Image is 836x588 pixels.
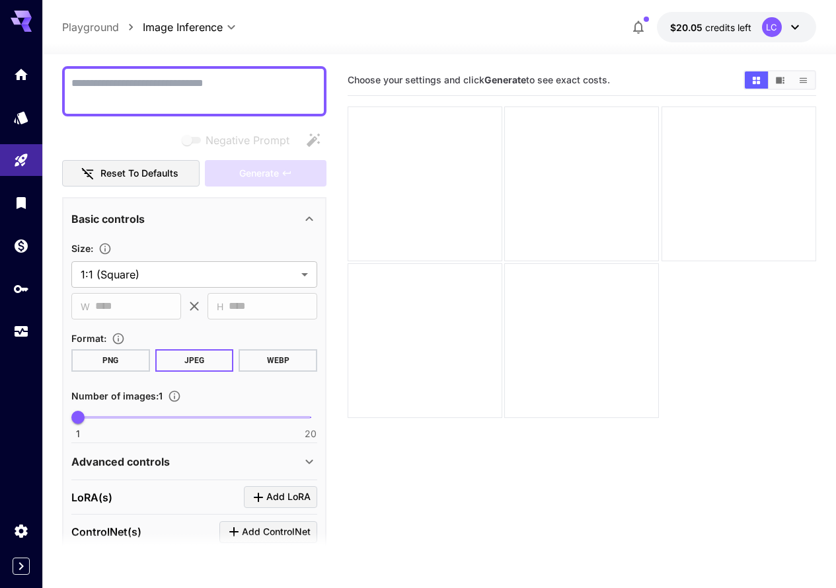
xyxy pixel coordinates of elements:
button: Click to add ControlNet [219,521,317,543]
span: Size : [71,243,93,254]
span: 1:1 (Square) [81,267,296,282]
span: $20.05 [670,22,705,33]
button: Show images in video view [769,71,792,89]
span: Add ControlNet [242,524,311,540]
div: Show images in grid viewShow images in video viewShow images in list view [743,70,816,90]
div: LC [762,17,782,37]
div: Playground [13,147,29,164]
span: Image Inference [143,19,223,35]
span: Negative prompts are not compatible with the selected model. [179,132,300,148]
span: Add LoRA [266,489,311,505]
button: Expand sidebar [13,558,30,575]
span: credits left [705,22,751,33]
span: Negative Prompt [206,132,289,148]
p: Basic controls [71,211,145,227]
nav: breadcrumb [62,19,143,35]
div: Wallet [13,237,29,254]
button: Specify how many images to generate in a single request. Each image generation will be charged se... [163,390,186,403]
button: JPEG [155,349,234,372]
span: 20 [305,427,317,441]
button: Show images in list view [792,71,815,89]
button: Click to add LoRA [244,486,317,508]
div: $20.05 [670,21,751,34]
button: Show images in grid view [745,71,768,89]
div: Usage [13,323,29,340]
button: Choose the file format for the output image. [106,332,130,345]
div: Settings [13,523,29,539]
span: Format : [71,333,106,344]
div: Home [13,66,29,83]
span: Number of images : 1 [71,390,163,401]
div: Advanced controls [71,446,317,478]
button: PNG [71,349,150,372]
p: Advanced controls [71,454,170,470]
p: LoRA(s) [71,489,112,505]
a: Playground [62,19,119,35]
span: Choose your settings and click to see exact costs. [348,74,610,85]
button: WEBP [239,349,317,372]
div: Library [13,194,29,211]
button: Adjust the dimensions of the generated image by specifying its width and height in pixels, or sel... [93,242,117,255]
button: $20.05LC [657,12,816,42]
div: API Keys [13,280,29,297]
p: ControlNet(s) [71,524,141,540]
span: 1 [76,427,80,441]
b: Generate [484,74,526,85]
div: Basic controls [71,203,317,235]
span: H [217,299,223,314]
div: Models [13,105,29,122]
button: Reset to defaults [62,160,200,187]
span: W [81,299,90,314]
